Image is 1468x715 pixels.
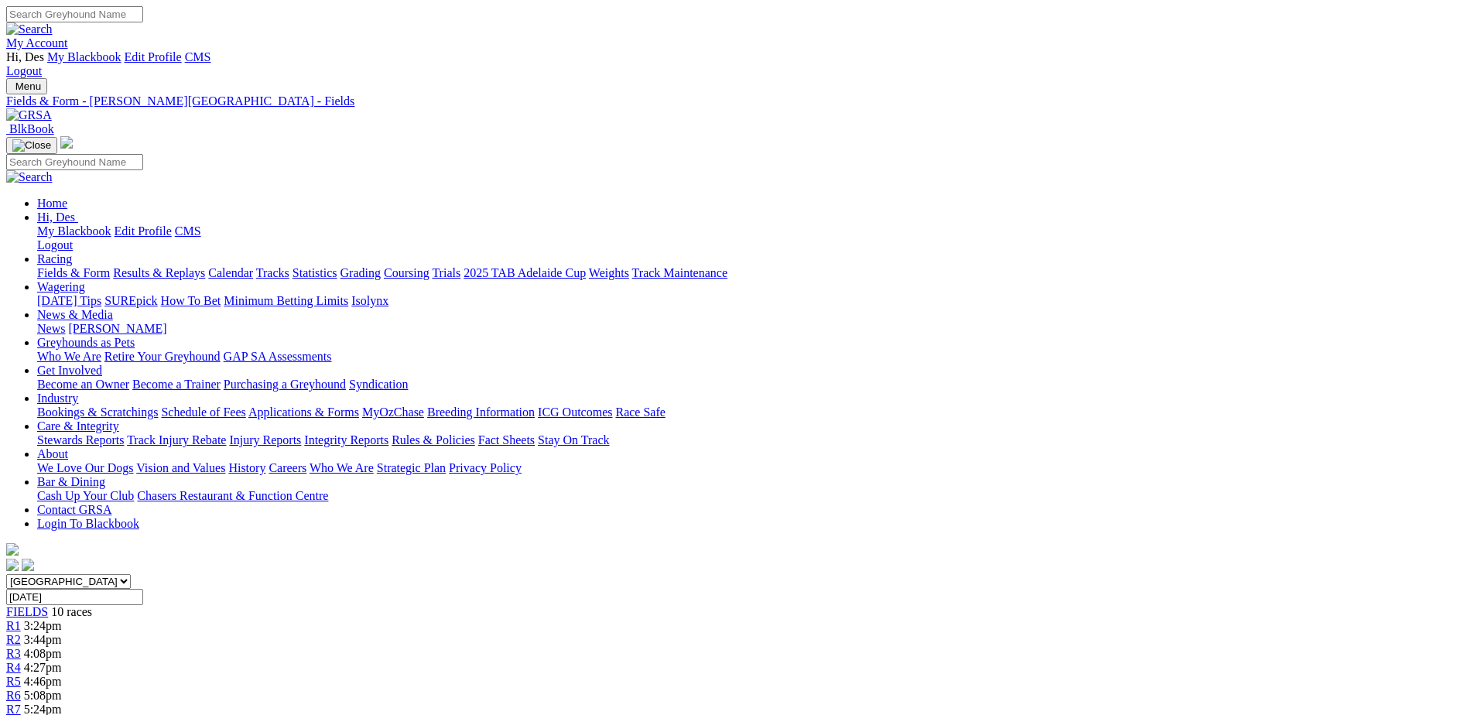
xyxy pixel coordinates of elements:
a: Retire Your Greyhound [104,350,221,363]
a: Logout [37,238,73,251]
a: Bookings & Scratchings [37,405,158,419]
a: Care & Integrity [37,419,119,433]
a: BlkBook [6,122,54,135]
a: How To Bet [161,294,221,307]
a: Grading [340,266,381,279]
a: Who We Are [310,461,374,474]
img: logo-grsa-white.png [6,543,19,556]
input: Search [6,154,143,170]
a: Become an Owner [37,378,129,391]
a: Chasers Restaurant & Function Centre [137,489,328,502]
a: Stay On Track [538,433,609,446]
div: Wagering [37,294,1462,308]
a: Cash Up Your Club [37,489,134,502]
div: About [37,461,1462,475]
a: History [228,461,265,474]
a: Fact Sheets [478,433,535,446]
a: R2 [6,633,21,646]
a: R3 [6,647,21,660]
a: R5 [6,675,21,688]
a: Wagering [37,280,85,293]
a: News & Media [37,308,113,321]
a: CMS [175,224,201,238]
a: SUREpick [104,294,157,307]
img: twitter.svg [22,559,34,571]
a: Coursing [384,266,429,279]
img: Close [12,139,51,152]
a: Injury Reports [229,433,301,446]
div: My Account [6,50,1462,78]
input: Search [6,6,143,22]
div: Fields & Form - [PERSON_NAME][GEOGRAPHIC_DATA] - Fields [6,94,1462,108]
a: My Account [6,36,68,50]
span: 5:08pm [24,689,62,702]
a: Hi, Des [37,210,78,224]
img: GRSA [6,108,52,122]
span: 4:46pm [24,675,62,688]
span: 4:27pm [24,661,62,674]
a: Home [37,197,67,210]
a: Stewards Reports [37,433,124,446]
a: Schedule of Fees [161,405,245,419]
a: Contact GRSA [37,503,111,516]
a: CMS [185,50,211,63]
a: Race Safe [615,405,665,419]
span: FIELDS [6,605,48,618]
span: BlkBook [9,122,54,135]
a: Breeding Information [427,405,535,419]
a: Edit Profile [115,224,172,238]
a: Greyhounds as Pets [37,336,135,349]
div: Racing [37,266,1462,280]
a: [DATE] Tips [37,294,101,307]
span: 3:24pm [24,619,62,632]
a: Careers [269,461,306,474]
div: Hi, Des [37,224,1462,252]
button: Toggle navigation [6,137,57,154]
a: Applications & Forms [248,405,359,419]
div: Greyhounds as Pets [37,350,1462,364]
a: Who We Are [37,350,101,363]
a: Tracks [256,266,289,279]
div: Get Involved [37,378,1462,392]
a: Track Injury Rebate [127,433,226,446]
a: R6 [6,689,21,702]
a: About [37,447,68,460]
span: Menu [15,80,41,92]
a: [PERSON_NAME] [68,322,166,335]
a: Vision and Values [136,461,225,474]
a: Login To Blackbook [37,517,139,530]
a: Become a Trainer [132,378,221,391]
a: Rules & Policies [392,433,475,446]
span: Hi, Des [37,210,75,224]
a: Industry [37,392,78,405]
img: Search [6,22,53,36]
a: Privacy Policy [449,461,522,474]
a: Isolynx [351,294,388,307]
a: Results & Replays [113,266,205,279]
img: Search [6,170,53,184]
a: Minimum Betting Limits [224,294,348,307]
a: Racing [37,252,72,265]
a: Get Involved [37,364,102,377]
a: Trials [432,266,460,279]
img: facebook.svg [6,559,19,571]
a: Purchasing a Greyhound [224,378,346,391]
a: Edit Profile [124,50,181,63]
a: 2025 TAB Adelaide Cup [464,266,586,279]
img: logo-grsa-white.png [60,136,73,149]
a: MyOzChase [362,405,424,419]
a: R1 [6,619,21,632]
a: Logout [6,64,42,77]
a: Calendar [208,266,253,279]
a: Syndication [349,378,408,391]
span: Hi, Des [6,50,44,63]
input: Select date [6,589,143,605]
a: R4 [6,661,21,674]
a: Weights [589,266,629,279]
div: Bar & Dining [37,489,1462,503]
a: Integrity Reports [304,433,388,446]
